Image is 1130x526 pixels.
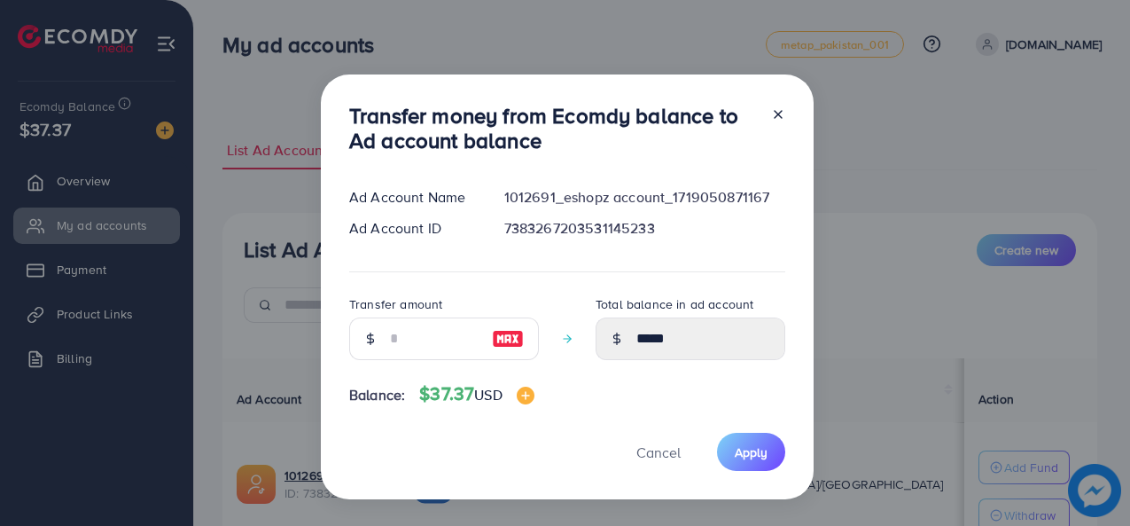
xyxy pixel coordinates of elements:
div: 1012691_eshopz account_1719050871167 [490,187,799,208]
img: image [492,328,524,349]
span: USD [474,385,502,404]
div: Ad Account Name [335,187,490,208]
span: Cancel [636,443,681,462]
label: Total balance in ad account [596,295,753,313]
img: image [517,387,534,404]
button: Cancel [614,433,703,471]
h4: $37.37 [419,383,534,405]
h3: Transfer money from Ecomdy balance to Ad account balance [349,103,757,154]
div: 7383267203531145233 [490,218,799,239]
span: Balance: [349,385,405,405]
div: Ad Account ID [335,218,490,239]
span: Apply [735,444,768,461]
button: Apply [717,433,785,471]
label: Transfer amount [349,295,442,313]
